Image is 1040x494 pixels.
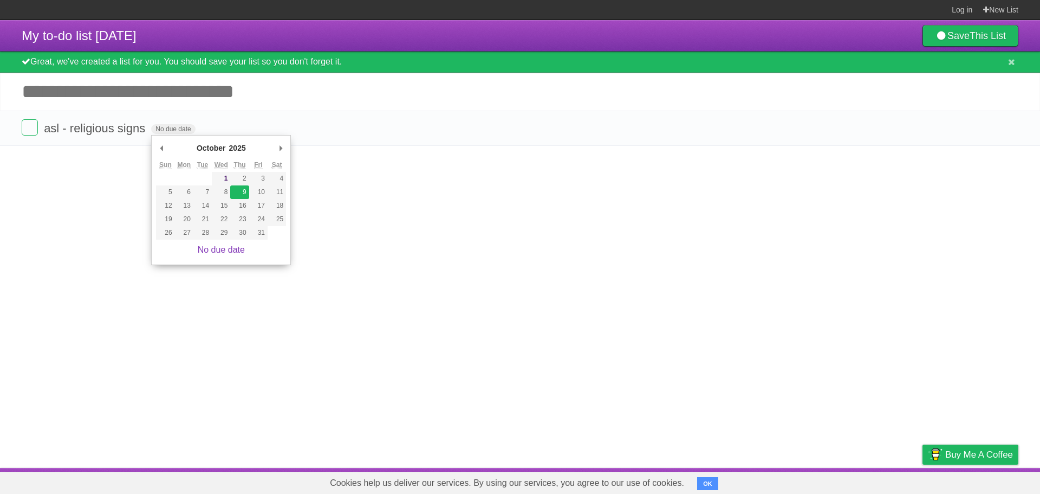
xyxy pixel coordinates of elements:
[922,445,1018,465] a: Buy me a coffee
[227,140,248,156] div: 2025
[156,213,174,226] button: 19
[230,226,249,240] button: 30
[319,472,695,494] span: Cookies help us deliver our services. By using our services, you agree to our use of cookies.
[212,172,230,185] button: 1
[230,185,249,199] button: 9
[268,213,286,226] button: 25
[44,121,148,135] span: asl - religious signs
[214,161,228,169] abbr: Wednesday
[195,140,227,156] div: October
[193,213,212,226] button: 21
[778,471,801,491] a: About
[922,25,1018,47] a: SaveThis List
[212,213,230,226] button: 22
[249,172,268,185] button: 3
[230,172,249,185] button: 2
[175,199,193,213] button: 13
[268,185,286,199] button: 11
[230,199,249,213] button: 16
[268,172,286,185] button: 4
[175,185,193,199] button: 6
[159,161,172,169] abbr: Sunday
[198,245,245,254] a: No due date
[970,30,1006,41] b: This List
[254,161,262,169] abbr: Friday
[193,226,212,240] button: 28
[156,199,174,213] button: 12
[156,226,174,240] button: 26
[177,161,191,169] abbr: Monday
[175,213,193,226] button: 20
[249,213,268,226] button: 24
[212,226,230,240] button: 29
[945,445,1013,464] span: Buy me a coffee
[22,28,136,43] span: My to-do list [DATE]
[212,185,230,199] button: 8
[156,185,174,199] button: 5
[234,161,246,169] abbr: Thursday
[268,199,286,213] button: 18
[22,119,38,136] label: Done
[872,471,895,491] a: Terms
[197,161,208,169] abbr: Tuesday
[151,124,195,134] span: No due date
[908,471,937,491] a: Privacy
[175,226,193,240] button: 27
[249,226,268,240] button: 31
[212,199,230,213] button: 15
[697,477,718,490] button: OK
[272,161,282,169] abbr: Saturday
[249,199,268,213] button: 17
[193,185,212,199] button: 7
[950,471,1018,491] a: Suggest a feature
[156,140,167,156] button: Previous Month
[928,445,942,464] img: Buy me a coffee
[230,213,249,226] button: 23
[193,199,212,213] button: 14
[275,140,286,156] button: Next Month
[249,185,268,199] button: 10
[814,471,858,491] a: Developers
